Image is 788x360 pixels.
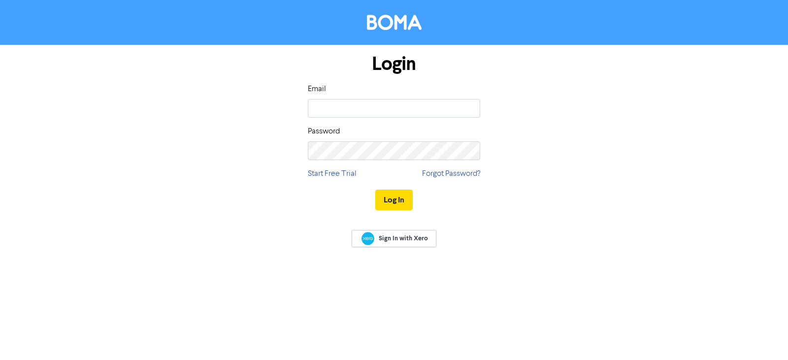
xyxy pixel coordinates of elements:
[375,190,413,210] button: Log In
[379,234,428,243] span: Sign In with Xero
[361,232,374,245] img: Xero logo
[352,230,436,247] a: Sign In with Xero
[367,15,422,30] img: BOMA Logo
[308,168,357,180] a: Start Free Trial
[308,53,480,75] h1: Login
[308,126,340,137] label: Password
[308,83,326,95] label: Email
[422,168,480,180] a: Forgot Password?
